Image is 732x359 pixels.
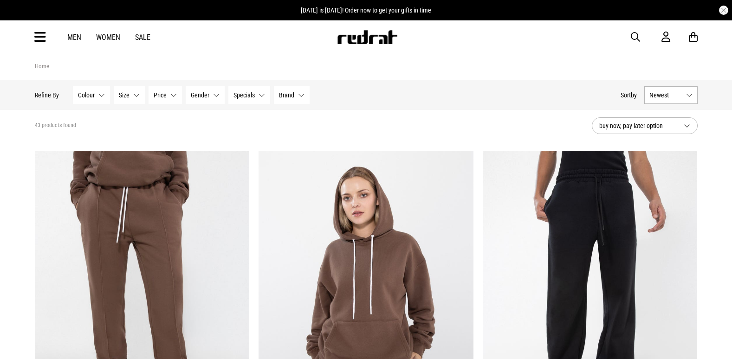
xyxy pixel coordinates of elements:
span: Colour [78,91,95,99]
span: Newest [649,91,682,99]
button: Specials [228,86,270,104]
span: Brand [279,91,294,99]
span: [DATE] is [DATE]! Order now to get your gifts in time [301,6,431,14]
button: Sortby [621,90,637,101]
span: by [631,91,637,99]
button: Newest [644,86,698,104]
span: buy now, pay later option [599,120,676,131]
span: 43 products found [35,122,76,129]
p: Refine By [35,91,59,99]
span: Size [119,91,130,99]
button: Brand [274,86,310,104]
button: Size [114,86,145,104]
span: Price [154,91,167,99]
iframe: LiveChat chat widget [693,320,732,359]
img: Redrat logo [337,30,398,44]
button: Gender [186,86,225,104]
button: Colour [73,86,110,104]
a: Sale [135,33,150,42]
a: Men [67,33,81,42]
button: Price [149,86,182,104]
span: Gender [191,91,209,99]
a: Women [96,33,120,42]
a: Home [35,63,49,70]
button: buy now, pay later option [592,117,698,134]
span: Specials [233,91,255,99]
